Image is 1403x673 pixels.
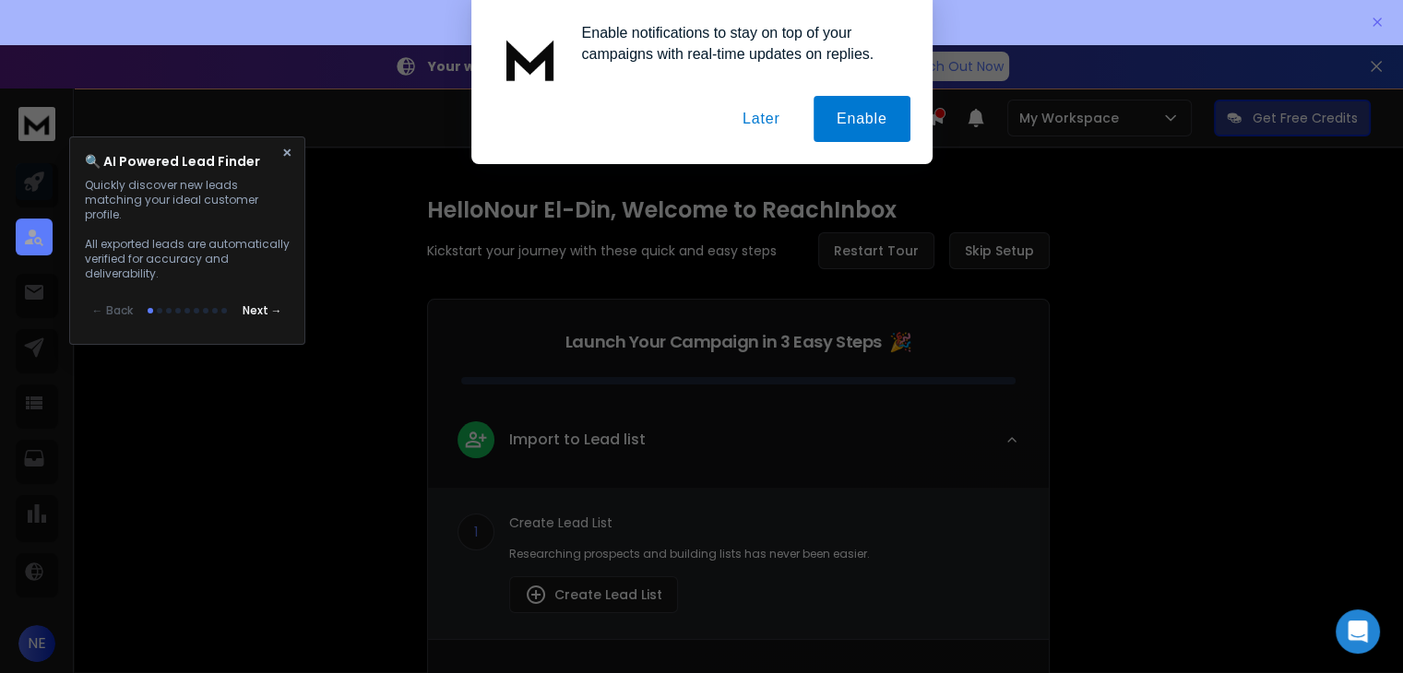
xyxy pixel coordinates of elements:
button: Create Lead List [509,576,678,613]
span: Skip Setup [965,242,1034,260]
div: leadImport to Lead list [428,488,1049,639]
div: 1 [458,514,494,550]
p: Researching prospects and building lists has never been easier. [509,547,1019,561]
button: Skip Setup [949,232,1050,269]
p: Create Lead List [509,514,1019,532]
h1: Hello Nour El-Din , Welcome to ReachInbox [427,195,1050,225]
div: Enable notifications to stay on top of your campaigns with real-time updates on replies. [567,22,910,65]
p: Quickly discover new leads matching your ideal customer profile. All exported leads are automatic... [85,178,290,281]
img: lead [525,584,547,606]
p: Import to Lead list [509,429,646,451]
span: 🎉 [889,329,912,355]
button: Enable [814,96,910,142]
p: Kickstart your journey with these quick and easy steps [427,242,777,260]
img: notification icon [493,22,567,96]
button: NE [18,625,55,662]
button: Next → [235,292,290,329]
img: lead [464,428,488,451]
p: Launch Your Campaign in 3 Easy Steps [565,329,882,355]
button: Later [719,96,803,142]
button: leadImport to Lead list [428,407,1049,488]
button: Restart Tour [818,232,934,269]
div: Open Intercom Messenger [1336,609,1380,654]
